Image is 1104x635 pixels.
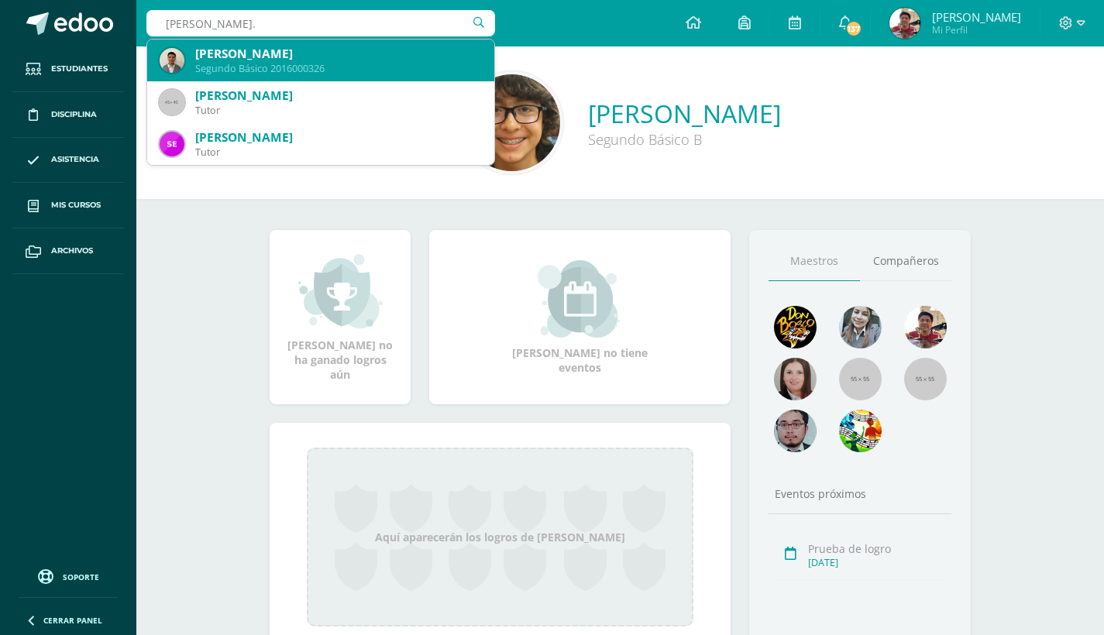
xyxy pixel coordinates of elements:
[774,306,817,348] img: 29fc2a48271e3f3676cb2cb292ff2552.png
[588,130,781,149] div: Segundo Básico B
[860,242,951,281] a: Compañeros
[160,132,184,156] img: d4525d3b46d003432494f509b563d503.png
[774,410,817,452] img: d0e54f245e8330cebada5b5b95708334.png
[808,556,947,569] div: [DATE]
[195,88,482,104] div: [PERSON_NAME]
[43,615,102,626] span: Cerrar panel
[195,104,482,117] div: Tutor
[845,20,862,37] span: 137
[195,129,482,146] div: [PERSON_NAME]
[51,199,101,211] span: Mis cursos
[932,23,1021,36] span: Mi Perfil
[195,146,482,159] div: Tutor
[160,90,184,115] img: 45x45
[904,358,947,400] img: 55x55
[63,571,99,582] span: Soporte
[298,252,383,330] img: achievement_small.png
[285,252,395,382] div: [PERSON_NAME] no ha ganado logros aún
[12,138,124,184] a: Asistencia
[51,245,93,257] span: Archivos
[839,306,882,348] img: 45bd7986b8947ad7e5894cbc9b781108.png
[889,8,920,39] img: bfd5407fb0f443f67a8cea95c6a37b99.png
[307,448,693,626] div: Aquí aparecerán los logros de [PERSON_NAME]
[12,183,124,228] a: Mis cursos
[195,46,482,62] div: [PERSON_NAME]
[839,358,882,400] img: 55x55
[51,108,97,121] span: Disciplina
[774,358,817,400] img: 67c3d6f6ad1c930a517675cdc903f95f.png
[503,260,658,375] div: [PERSON_NAME] no tiene eventos
[463,74,560,171] img: eba38c25b8e82b7b3a3f9065689b768b.png
[195,62,482,75] div: Segundo Básico 2016000326
[160,48,184,73] img: 6165b669d38214c147e381da2373f4d4.png
[146,10,495,36] input: Busca un usuario...
[538,260,622,338] img: event_small.png
[839,410,882,452] img: a43eca2235894a1cc1b3d6ce2f11d98a.png
[19,565,118,586] a: Soporte
[12,92,124,138] a: Disciplina
[904,306,947,348] img: 11152eb22ca3048aebc25a5ecf6973a7.png
[588,97,781,130] a: [PERSON_NAME]
[769,486,951,501] div: Eventos próximos
[769,242,860,281] a: Maestros
[51,63,108,75] span: Estudiantes
[12,46,124,92] a: Estudiantes
[12,228,124,274] a: Archivos
[808,541,947,556] div: Prueba de logro
[51,153,99,166] span: Asistencia
[932,9,1021,25] span: [PERSON_NAME]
